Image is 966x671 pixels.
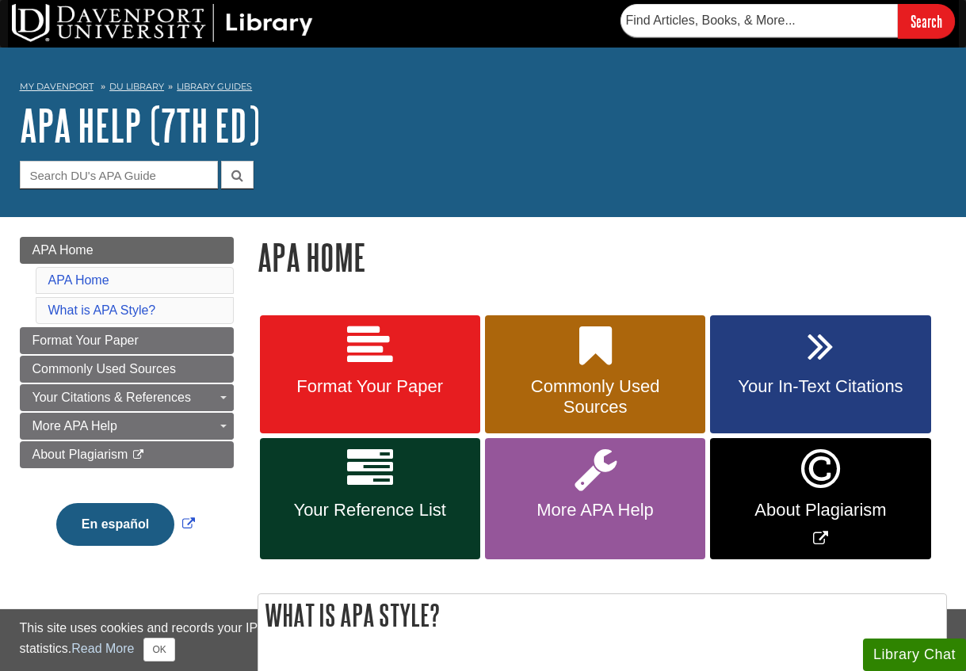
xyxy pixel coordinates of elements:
[71,642,134,655] a: Read More
[132,450,145,460] i: This link opens in a new window
[485,438,705,559] a: More APA Help
[20,237,234,264] a: APA Home
[20,237,234,573] div: Guide Page Menu
[260,315,480,434] a: Format Your Paper
[272,376,468,397] span: Format Your Paper
[32,391,191,404] span: Your Citations & References
[258,594,946,636] h2: What is APA Style?
[710,438,930,559] a: Link opens in new window
[20,356,234,383] a: Commonly Used Sources
[48,273,109,287] a: APA Home
[177,81,252,92] a: Library Guides
[32,362,176,376] span: Commonly Used Sources
[48,303,156,317] a: What is APA Style?
[620,4,898,37] input: Find Articles, Books, & More...
[722,500,918,520] span: About Plagiarism
[722,376,918,397] span: Your In-Text Citations
[32,448,128,461] span: About Plagiarism
[56,503,174,546] button: En español
[20,327,234,354] a: Format Your Paper
[20,413,234,440] a: More APA Help
[52,517,199,531] a: Link opens in new window
[32,243,94,257] span: APA Home
[20,101,260,150] a: APA Help (7th Ed)
[863,639,966,671] button: Library Chat
[20,161,218,189] input: Search DU's APA Guide
[898,4,955,38] input: Search
[20,76,947,101] nav: breadcrumb
[258,237,947,277] h1: APA Home
[32,334,139,347] span: Format Your Paper
[20,619,947,661] div: This site uses cookies and records your IP address for usage statistics. Additionally, we use Goo...
[109,81,164,92] a: DU Library
[710,315,930,434] a: Your In-Text Citations
[20,384,234,411] a: Your Citations & References
[272,500,468,520] span: Your Reference List
[497,376,693,417] span: Commonly Used Sources
[260,438,480,559] a: Your Reference List
[32,419,117,433] span: More APA Help
[485,315,705,434] a: Commonly Used Sources
[12,4,313,42] img: DU Library
[143,638,174,661] button: Close
[620,4,955,38] form: Searches DU Library's articles, books, and more
[20,80,94,93] a: My Davenport
[20,441,234,468] a: About Plagiarism
[497,500,693,520] span: More APA Help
